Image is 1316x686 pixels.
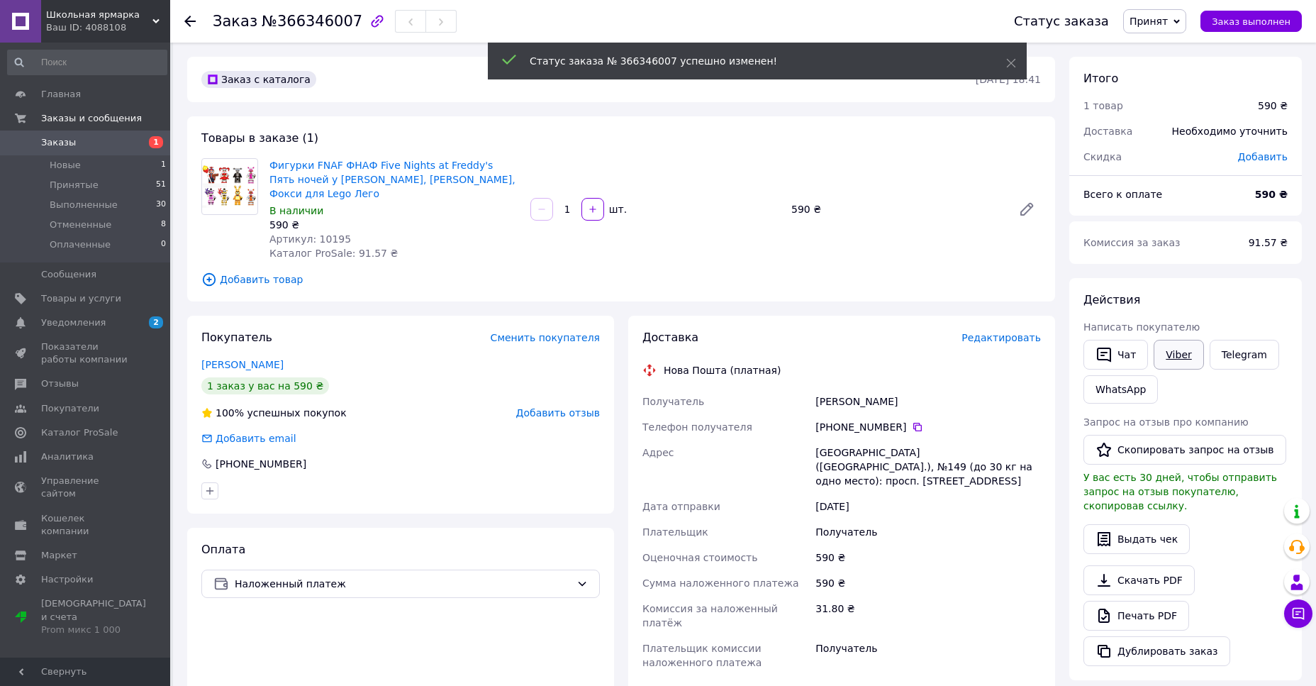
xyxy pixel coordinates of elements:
[642,526,708,538] span: Плательщик
[201,406,347,420] div: успешных покупок
[213,13,257,30] span: Заказ
[41,450,94,463] span: Аналитика
[41,512,131,538] span: Кошелек компании
[1083,321,1200,333] span: Написать покупателю
[41,136,76,149] span: Заказы
[786,199,1007,219] div: 590 ₴
[642,603,778,629] span: Комиссия за наложенный платёж
[1212,16,1290,27] span: Заказ выполнен
[813,519,1044,545] div: Получатель
[530,54,971,68] div: Статус заказа № 366346007 успешно изменен!
[41,112,142,125] span: Заказы и сообщения
[41,268,96,281] span: Сообщения
[201,359,284,370] a: [PERSON_NAME]
[642,447,674,458] span: Адрес
[1083,72,1118,85] span: Итого
[202,165,257,208] img: Фигурки FNAF ФНАФ Five Nights at Freddy's Пять ночей у Фредди Чика, Бонни, Фредди, Фокси для Lego...
[156,199,166,211] span: 30
[813,545,1044,570] div: 590 ₴
[1083,524,1190,554] button: Выдать чек
[50,179,99,192] span: Принятые
[50,238,111,251] span: Оплаченные
[269,205,323,216] span: В наличии
[642,501,720,512] span: Дата отправки
[214,431,298,446] div: Добавить email
[1083,237,1181,248] span: Комиссия за заказ
[269,160,515,199] a: Фигурки FNAF ФНАФ Five Nights at Freddy's Пять ночей у [PERSON_NAME], [PERSON_NAME], Фокси для Le...
[149,136,163,148] span: 1
[813,636,1044,675] div: Получатель
[1083,340,1148,370] button: Чат
[41,88,81,101] span: Главная
[41,377,79,390] span: Отзывы
[1083,100,1123,111] span: 1 товар
[161,159,166,172] span: 1
[1154,340,1203,370] a: Viber
[41,402,99,415] span: Покупатели
[642,331,698,344] span: Доставка
[201,377,329,394] div: 1 заказ у вас на 590 ₴
[201,331,272,344] span: Покупатель
[642,396,704,407] span: Получатель
[46,9,152,21] span: Школьная ярмарка
[184,14,196,28] div: Вернуться назад
[1083,151,1122,162] span: Скидка
[41,316,106,329] span: Уведомления
[1210,340,1279,370] a: Telegram
[660,363,784,377] div: Нова Пошта (платная)
[642,552,758,563] span: Оценочная стоимость
[1083,375,1158,404] a: WhatsApp
[41,573,93,586] span: Настройки
[813,570,1044,596] div: 590 ₴
[41,624,146,636] div: Prom микс 1 000
[161,218,166,231] span: 8
[1258,99,1288,113] div: 590 ₴
[156,179,166,192] span: 51
[1083,416,1249,428] span: Запрос на отзыв про компанию
[1164,116,1296,147] div: Необходимо уточнить
[1284,599,1312,628] button: Чат с покупателем
[642,421,752,433] span: Телефон получателя
[201,71,316,88] div: Заказ с каталога
[1083,601,1189,631] a: Печать PDF
[50,199,118,211] span: Выполненные
[41,341,131,366] span: Показатели работы компании
[41,549,77,562] span: Маркет
[7,50,167,75] input: Поиск
[235,576,571,592] span: Наложенный платеж
[1255,189,1288,200] b: 590 ₴
[606,202,628,216] div: шт.
[201,272,1041,287] span: Добавить товар
[813,596,1044,636] div: 31.80 ₴
[200,431,298,446] div: Добавить email
[1083,435,1286,465] button: Скопировать запрос на отзыв
[516,407,600,419] span: Добавить отзыв
[269,218,519,232] div: 590 ₴
[201,131,318,145] span: Товары в заказе (1)
[216,407,244,419] span: 100%
[642,643,762,668] span: Плательщик комиссии наложенного платежа
[1238,151,1288,162] span: Добавить
[813,440,1044,494] div: [GEOGRAPHIC_DATA] ([GEOGRAPHIC_DATA].), №149 (до 30 кг на одно место): просп. [STREET_ADDRESS]
[1200,11,1302,32] button: Заказ выполнен
[1083,293,1140,306] span: Действия
[214,457,308,471] div: [PHONE_NUMBER]
[41,292,121,305] span: Товары и услуги
[1013,195,1041,223] a: Редактировать
[50,218,111,231] span: Отмененные
[41,426,118,439] span: Каталог ProSale
[1014,14,1109,28] div: Статус заказа
[642,577,799,589] span: Сумма наложенного платежа
[815,420,1041,434] div: [PHONE_NUMBER]
[161,238,166,251] span: 0
[50,159,81,172] span: Новые
[269,248,398,259] span: Каталог ProSale: 91.57 ₴
[41,475,131,500] span: Управление сайтом
[201,543,245,556] span: Оплата
[269,233,351,245] span: Артикул: 10195
[1083,565,1195,595] a: Скачать PDF
[1083,636,1230,666] button: Дублировать заказ
[262,13,362,30] span: №366346007
[1083,472,1277,511] span: У вас есть 30 дней, чтобы отправить запрос на отзыв покупателю, скопировав ссылку.
[46,21,170,34] div: Ваш ID: 4088108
